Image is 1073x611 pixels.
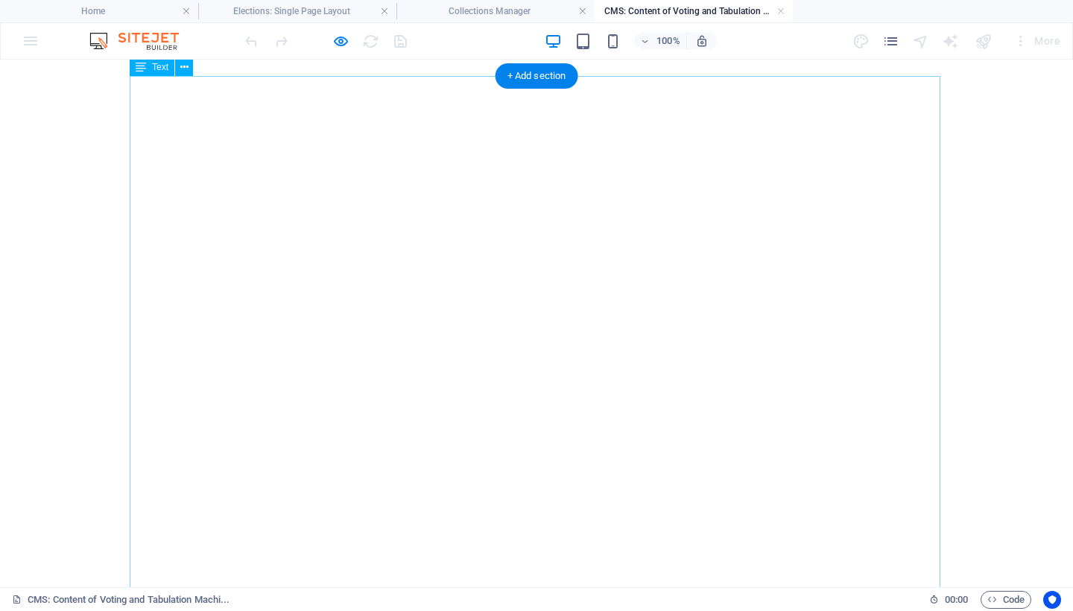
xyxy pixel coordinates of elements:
[198,3,396,19] h4: Elections: Single Page Layout
[882,32,900,50] button: pages
[152,63,168,72] span: Text
[86,32,197,50] img: Editor Logo
[695,34,709,48] i: On resize automatically adjust zoom level to fit chosen device.
[955,594,958,605] span: :
[656,32,680,50] h6: 100%
[1043,591,1061,609] button: Usercentrics
[882,33,899,50] i: Pages (Ctrl+Alt+S)
[396,3,595,19] h4: Collections Manager
[332,32,349,50] button: Click here to leave preview mode and continue editing
[945,591,968,609] span: 00 00
[12,591,230,609] a: Click to cancel selection. Double-click to open Pages
[496,63,578,89] div: + Add section
[634,32,687,50] button: 100%
[595,3,793,19] h4: CMS: Content of Voting and Tabulation Machi...
[987,591,1025,609] span: Code
[929,591,969,609] h6: Session time
[981,591,1031,609] button: Code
